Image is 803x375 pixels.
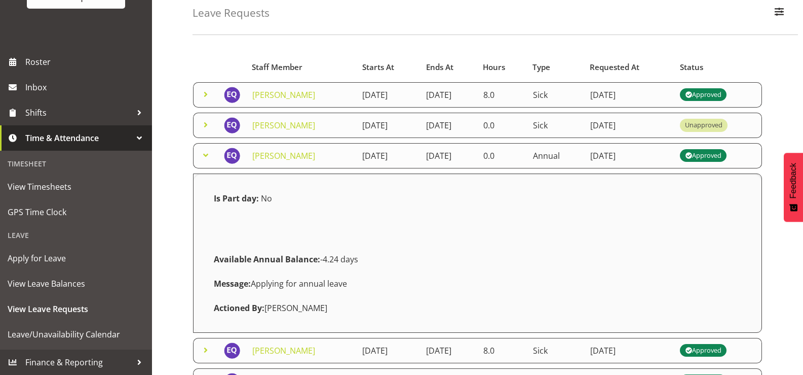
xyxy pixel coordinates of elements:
td: 8.0 [477,338,527,363]
span: Hours [483,61,505,73]
a: Apply for Leave [3,246,149,271]
div: Approved [685,150,721,162]
h4: Leave Requests [193,7,270,19]
strong: Is Part day: [214,193,259,204]
span: Finance & Reporting [25,355,132,370]
a: [PERSON_NAME] [252,120,315,131]
img: esperanza-querido10799.jpg [224,343,240,359]
span: Requested At [590,61,639,73]
td: [DATE] [420,82,477,108]
div: Applying for annual leave [208,271,747,296]
span: Apply for Leave [8,251,144,266]
td: [DATE] [584,113,674,138]
td: [DATE] [584,338,674,363]
td: Sick [527,82,584,108]
div: Timesheet [3,153,149,174]
span: Leave/Unavailability Calendar [8,327,144,342]
img: esperanza-querido10799.jpg [224,87,240,103]
strong: Message: [214,278,251,289]
td: [DATE] [420,143,477,168]
td: [DATE] [356,82,420,108]
td: Sick [527,338,584,363]
span: Status [680,61,703,73]
a: View Leave Requests [3,296,149,322]
span: Ends At [426,61,453,73]
td: Sick [527,113,584,138]
td: [DATE] [420,338,477,363]
td: 0.0 [477,143,527,168]
div: Unapproved [685,120,722,130]
span: View Leave Requests [8,301,144,317]
button: Feedback - Show survey [784,153,803,222]
a: [PERSON_NAME] [252,89,315,100]
span: Staff Member [252,61,302,73]
td: [DATE] [584,82,674,108]
td: [DATE] [584,143,674,168]
a: Leave/Unavailability Calendar [3,322,149,347]
strong: Available Annual Balance: [214,254,320,265]
span: No [261,193,272,204]
span: Roster [25,54,147,70]
span: View Leave Balances [8,276,144,291]
span: Starts At [362,61,394,73]
span: Feedback [789,163,798,198]
td: [DATE] [356,113,420,138]
a: [PERSON_NAME] [252,150,315,161]
td: [DATE] [356,143,420,168]
td: 0.0 [477,113,527,138]
button: Filter Employees [769,2,790,24]
td: Annual [527,143,584,168]
a: [PERSON_NAME] [252,345,315,356]
div: -4.24 days [208,247,747,271]
span: Time & Attendance [25,130,132,146]
span: Type [532,61,550,73]
div: [PERSON_NAME] [208,296,747,320]
a: GPS Time Clock [3,199,149,225]
span: Shifts [25,105,132,120]
img: esperanza-querido10799.jpg [224,148,240,164]
td: 8.0 [477,82,527,108]
span: View Timesheets [8,179,144,194]
td: [DATE] [420,113,477,138]
span: Inbox [25,80,147,95]
strong: Actioned By: [214,302,264,314]
td: [DATE] [356,338,420,363]
a: View Leave Balances [3,271,149,296]
div: Approved [685,345,721,357]
div: Leave [3,225,149,246]
div: Approved [685,89,721,101]
img: esperanza-querido10799.jpg [224,117,240,133]
span: GPS Time Clock [8,204,144,220]
a: View Timesheets [3,174,149,199]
